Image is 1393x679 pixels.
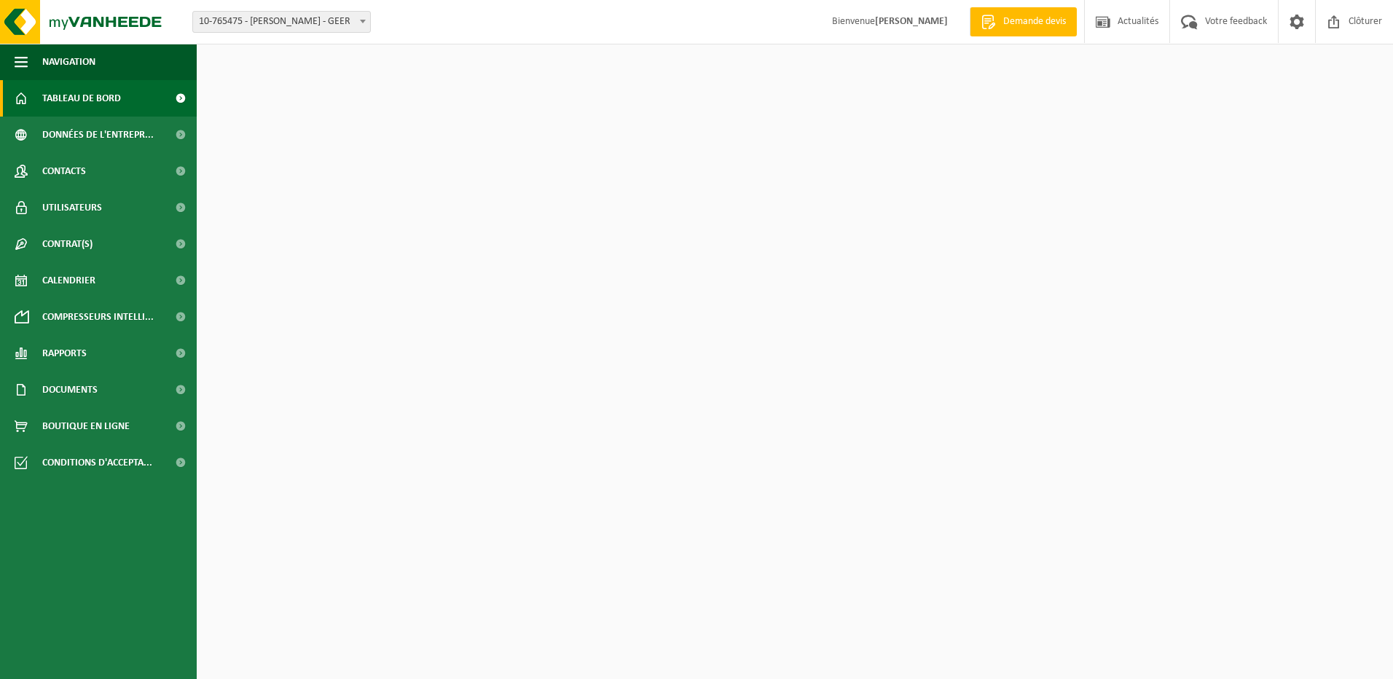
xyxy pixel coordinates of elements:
span: Documents [42,372,98,408]
span: Contacts [42,153,86,189]
span: 10-765475 - HESBAYE FROST - GEER [193,12,370,32]
span: Navigation [42,44,95,80]
span: Compresseurs intelli... [42,299,154,335]
span: 10-765475 - HESBAYE FROST - GEER [192,11,371,33]
span: Tableau de bord [42,80,121,117]
span: Utilisateurs [42,189,102,226]
span: Conditions d'accepta... [42,444,152,481]
strong: [PERSON_NAME] [875,16,948,27]
span: Demande devis [1000,15,1070,29]
span: Contrat(s) [42,226,93,262]
span: Rapports [42,335,87,372]
a: Demande devis [970,7,1077,36]
span: Boutique en ligne [42,408,130,444]
span: Données de l'entrepr... [42,117,154,153]
span: Calendrier [42,262,95,299]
